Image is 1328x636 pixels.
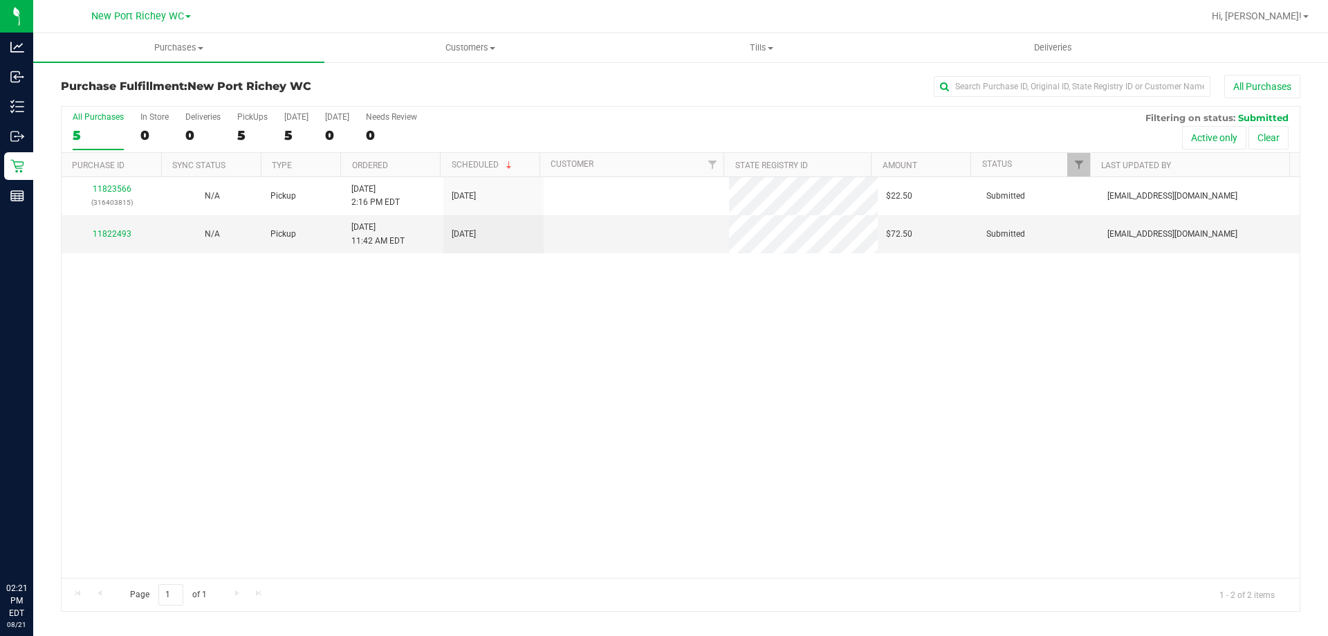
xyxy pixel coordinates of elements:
[986,228,1025,241] span: Submitted
[205,191,220,201] span: Not Applicable
[1107,190,1237,203] span: [EMAIL_ADDRESS][DOMAIN_NAME]
[284,127,308,143] div: 5
[205,229,220,239] span: Not Applicable
[883,161,917,170] a: Amount
[10,100,24,113] inline-svg: Inventory
[93,229,131,239] a: 11822493
[982,159,1012,169] a: Status
[352,161,388,170] a: Ordered
[1107,228,1237,241] span: [EMAIL_ADDRESS][DOMAIN_NAME]
[616,42,906,54] span: Tills
[325,42,615,54] span: Customers
[616,33,907,62] a: Tills
[140,127,169,143] div: 0
[324,33,616,62] a: Customers
[205,228,220,241] button: N/A
[1248,126,1289,149] button: Clear
[6,619,27,630] p: 08/21
[1224,75,1300,98] button: All Purchases
[10,40,24,54] inline-svg: Analytics
[1145,112,1235,123] span: Filtering on status:
[1182,126,1246,149] button: Active only
[1101,161,1171,170] a: Last Updated By
[351,183,400,209] span: [DATE] 2:16 PM EDT
[158,584,183,606] input: 1
[907,33,1199,62] a: Deliveries
[185,127,221,143] div: 0
[701,153,723,176] a: Filter
[366,127,417,143] div: 0
[93,184,131,194] a: 11823566
[10,129,24,143] inline-svg: Outbound
[73,112,124,122] div: All Purchases
[325,127,349,143] div: 0
[118,584,218,606] span: Page of 1
[452,190,476,203] span: [DATE]
[91,10,184,22] span: New Port Richey WC
[33,42,324,54] span: Purchases
[1015,42,1091,54] span: Deliveries
[10,189,24,203] inline-svg: Reports
[1208,584,1286,605] span: 1 - 2 of 2 items
[72,161,124,170] a: Purchase ID
[1067,153,1090,176] a: Filter
[735,161,808,170] a: State Registry ID
[1212,10,1302,21] span: Hi, [PERSON_NAME]!
[270,228,296,241] span: Pickup
[140,112,169,122] div: In Store
[33,33,324,62] a: Purchases
[270,190,296,203] span: Pickup
[886,190,912,203] span: $22.50
[70,196,154,209] p: (316403815)
[366,112,417,122] div: Needs Review
[551,159,593,169] a: Customer
[187,80,311,93] span: New Port Richey WC
[73,127,124,143] div: 5
[452,228,476,241] span: [DATE]
[10,70,24,84] inline-svg: Inbound
[986,190,1025,203] span: Submitted
[452,160,515,170] a: Scheduled
[934,76,1210,97] input: Search Purchase ID, Original ID, State Registry ID or Customer Name...
[325,112,349,122] div: [DATE]
[351,221,405,247] span: [DATE] 11:42 AM EDT
[1238,112,1289,123] span: Submitted
[205,190,220,203] button: N/A
[10,159,24,173] inline-svg: Retail
[185,112,221,122] div: Deliveries
[886,228,912,241] span: $72.50
[14,525,55,567] iframe: Resource center
[61,80,474,93] h3: Purchase Fulfillment:
[6,582,27,619] p: 02:21 PM EDT
[237,112,268,122] div: PickUps
[237,127,268,143] div: 5
[284,112,308,122] div: [DATE]
[272,161,292,170] a: Type
[172,161,225,170] a: Sync Status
